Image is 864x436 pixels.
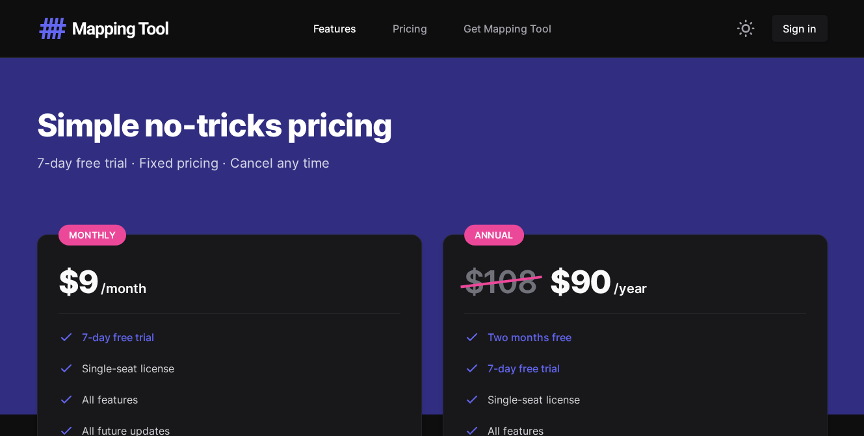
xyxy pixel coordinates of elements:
[59,266,99,298] span: $ 9
[82,329,154,345] span: 7-day free trial
[464,225,524,246] p: Annual
[488,361,560,376] span: 7-day free trial
[393,21,427,36] a: Pricing
[464,263,537,301] span: $ 108
[82,361,174,376] span: Single-seat license
[550,266,611,298] span: $ 90
[313,21,356,36] a: Features
[37,16,828,42] nav: Global
[464,21,551,36] a: Get Mapping Tool
[82,392,138,407] span: All features
[37,110,828,141] h2: Simple no-tricks pricing
[488,392,580,407] span: Single-seat license
[488,329,571,345] span: Two months free
[101,279,146,298] span: / month
[772,15,828,42] a: Sign in
[37,154,474,172] p: 7-day free trial · Fixed pricing · Cancel any time
[37,16,170,41] img: Mapping Tool
[614,279,647,298] span: / year
[59,225,126,246] p: Monthly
